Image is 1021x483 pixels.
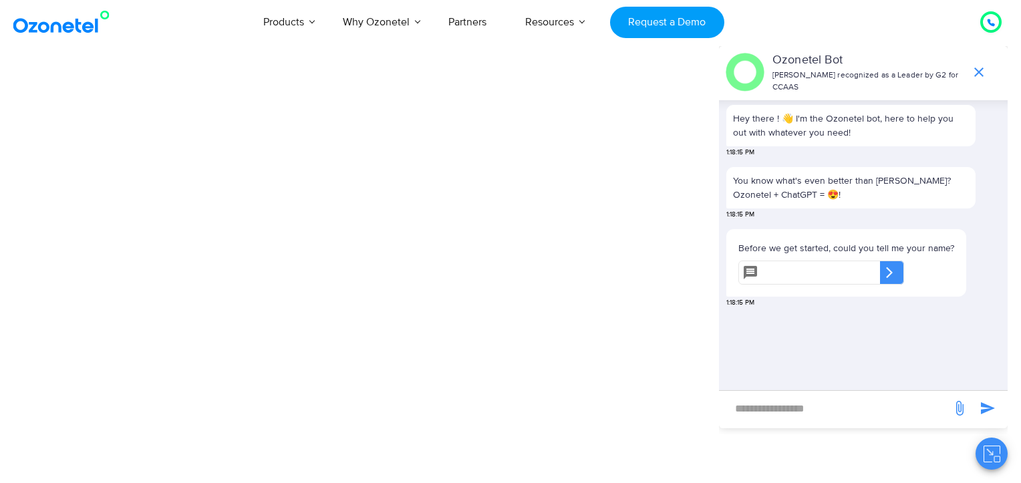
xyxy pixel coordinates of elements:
span: 1:18:15 PM [726,148,754,158]
span: send message [974,395,1001,422]
img: header [726,53,764,92]
span: 1:18:15 PM [726,298,754,308]
span: end chat or minimize [966,59,992,86]
div: new-msg-input [726,397,945,422]
p: Hey there ! 👋 I'm the Ozonetel bot, here to help you out with whatever you need! [733,112,969,140]
p: You know what's even better than [PERSON_NAME]? Ozonetel + ChatGPT = 😍! [733,174,969,202]
span: send message [946,395,973,422]
button: Close chat [976,438,1008,470]
p: Ozonetel Bot [772,51,964,69]
p: [PERSON_NAME] recognized as a Leader by G2 for CCAAS [772,69,964,94]
p: Before we get started, could you tell me your name? [738,241,954,255]
span: 1:18:15 PM [726,210,754,220]
a: Request a Demo [610,7,724,38]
